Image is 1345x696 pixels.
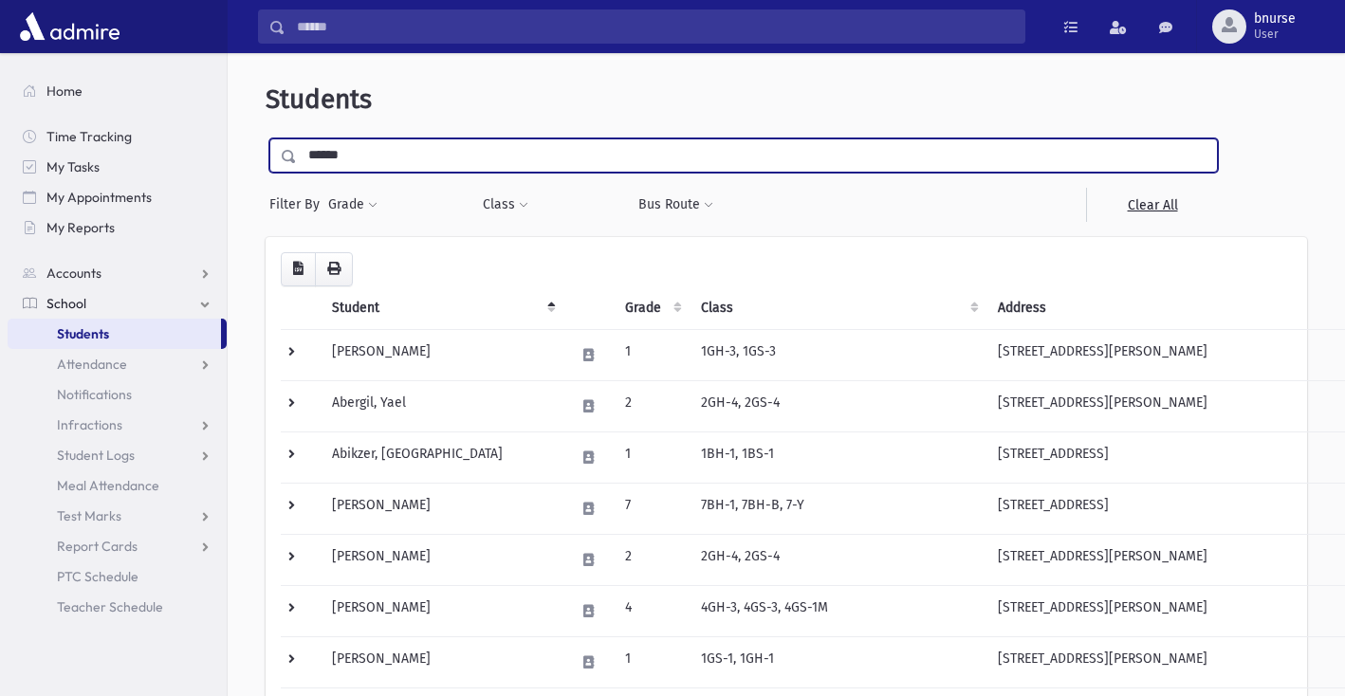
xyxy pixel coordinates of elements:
span: Test Marks [57,507,121,524]
a: Time Tracking [8,121,227,152]
span: Notifications [57,386,132,403]
span: Attendance [57,356,127,373]
a: Clear All [1086,188,1218,222]
span: Time Tracking [46,128,132,145]
td: [PERSON_NAME] [321,483,563,534]
span: Filter By [269,194,327,214]
td: [PERSON_NAME] [321,585,563,636]
button: CSV [281,252,316,286]
td: 2 [614,534,690,585]
a: Meal Attendance [8,470,227,501]
td: Abikzer, [GEOGRAPHIC_DATA] [321,431,563,483]
span: Home [46,82,83,100]
span: My Appointments [46,189,152,206]
td: [PERSON_NAME] [321,329,563,380]
span: Students [266,83,372,115]
a: My Reports [8,212,227,243]
a: Students [8,319,221,349]
th: Class: activate to sort column ascending [690,286,986,330]
span: My Tasks [46,158,100,175]
span: Accounts [46,265,101,282]
span: School [46,295,86,312]
td: 1BH-1, 1BS-1 [690,431,986,483]
td: 2GH-4, 2GS-4 [690,534,986,585]
a: Student Logs [8,440,227,470]
td: 7BH-1, 7BH-B, 7-Y [690,483,986,534]
td: 1GH-3, 1GS-3 [690,329,986,380]
button: Class [482,188,529,222]
button: Grade [327,188,378,222]
td: 2GH-4, 2GS-4 [690,380,986,431]
img: AdmirePro [15,8,124,46]
a: School [8,288,227,319]
td: 1 [614,329,690,380]
td: 1 [614,431,690,483]
span: My Reports [46,219,115,236]
span: Students [57,325,109,342]
span: Student Logs [57,447,135,464]
span: Teacher Schedule [57,598,163,615]
a: Home [8,76,227,106]
span: User [1254,27,1296,42]
button: Print [315,252,353,286]
td: Abergil, Yael [321,380,563,431]
a: Teacher Schedule [8,592,227,622]
a: Test Marks [8,501,227,531]
td: 1GS-1, 1GH-1 [690,636,986,687]
input: Search [286,9,1024,44]
button: Bus Route [637,188,714,222]
span: Infractions [57,416,122,433]
span: PTC Schedule [57,568,138,585]
th: Student: activate to sort column descending [321,286,563,330]
a: My Appointments [8,182,227,212]
a: Attendance [8,349,227,379]
td: 2 [614,380,690,431]
td: [PERSON_NAME] [321,534,563,585]
span: Meal Attendance [57,477,159,494]
a: Notifications [8,379,227,410]
span: bnurse [1254,11,1296,27]
th: Grade: activate to sort column ascending [614,286,690,330]
a: Infractions [8,410,227,440]
td: 7 [614,483,690,534]
td: 4GH-3, 4GS-3, 4GS-1M [690,585,986,636]
a: Accounts [8,258,227,288]
span: Report Cards [57,538,138,555]
a: Report Cards [8,531,227,561]
td: [PERSON_NAME] [321,636,563,687]
a: My Tasks [8,152,227,182]
td: 1 [614,636,690,687]
td: 4 [614,585,690,636]
a: PTC Schedule [8,561,227,592]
